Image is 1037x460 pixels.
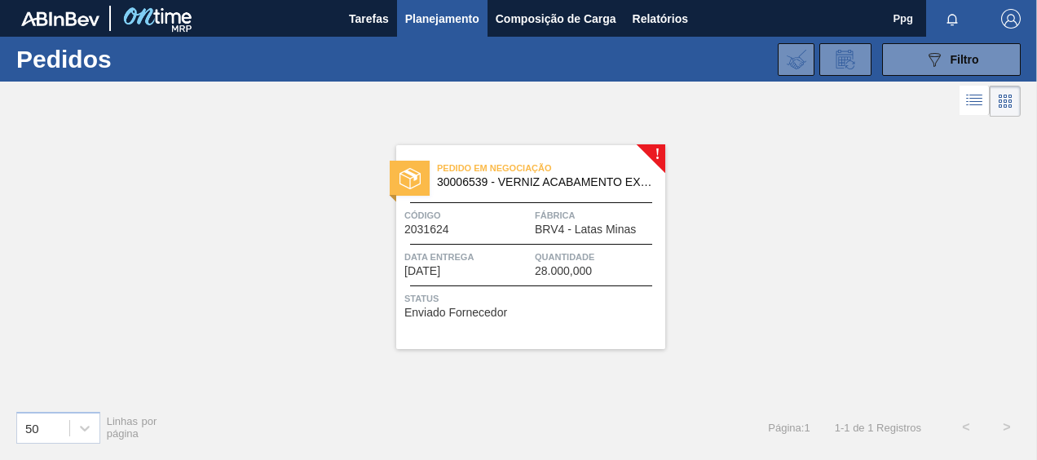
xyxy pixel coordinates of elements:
div: 50 [25,421,39,435]
button: Notificações [926,7,978,30]
span: 28.000,000 [535,265,592,277]
img: Logout [1001,9,1021,29]
button: > [986,407,1027,448]
span: Linhas por página [107,415,157,440]
span: 29/09/2025 [404,265,440,277]
div: Visão em Cards [990,86,1021,117]
span: 30006539 - VERNIZ ACABAMENTO EXTERNO; LATA [437,176,652,188]
span: Pedido em Negociação [437,160,665,176]
span: BRV4 - Latas Minas [535,223,636,236]
div: Visão em Lista [960,86,990,117]
h1: Pedidos [16,50,241,69]
img: status [399,168,421,189]
img: TNhmsLtSVTkK8tSr43FrP2fwEKptu5GPRR3wAAAABJRU5ErkJggg== [21,11,99,26]
div: Importar Negociações dos Pedidos [778,43,814,76]
span: Relatórios [633,9,688,29]
span: 1 - 1 de 1 Registros [835,422,921,434]
span: Status [404,290,661,307]
span: Filtro [951,53,979,66]
span: Tarefas [349,9,389,29]
button: < [946,407,986,448]
span: Fábrica [535,207,661,223]
span: 2031624 [404,223,449,236]
a: !statusPedido em Negociação30006539 - VERNIZ ACABAMENTO EXTERNO; [PERSON_NAME]Código2031624Fábric... [372,145,665,349]
span: Planejamento [405,9,479,29]
span: Código [404,207,531,223]
div: Solicitação de Revisão de Pedidos [819,43,872,76]
span: Página : 1 [768,422,810,434]
span: Data entrega [404,249,531,265]
span: Quantidade [535,249,661,265]
span: Composição de Carga [496,9,616,29]
button: Filtro [882,43,1021,76]
span: Enviado Fornecedor [404,307,507,319]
